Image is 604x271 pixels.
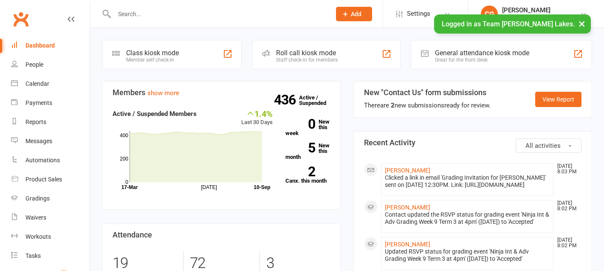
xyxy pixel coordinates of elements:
a: Clubworx [10,8,31,30]
div: Roll call kiosk mode [276,49,338,57]
div: CG [481,6,498,23]
a: Automations [11,151,90,170]
div: Calendar [25,80,49,87]
strong: 2 [391,102,395,109]
strong: 5 [285,141,315,154]
div: Last 30 Days [241,109,273,127]
a: [PERSON_NAME] [385,241,430,248]
div: Contact updated the RSVP status for grading event 'Ninja Int & Adv Grading Week 9 Term 3 at 4pm' ... [385,211,550,226]
div: Reports [25,119,46,125]
a: People [11,55,90,74]
button: All activities [516,138,581,153]
div: Messages [25,138,52,144]
span: Add [351,11,361,17]
a: 5New this month [285,143,330,160]
strong: 436 [274,93,299,106]
a: 0New this week [285,119,330,136]
div: Gradings [25,195,50,202]
a: Reports [11,113,90,132]
div: Class kiosk mode [126,49,179,57]
div: Team [PERSON_NAME] Lakes [502,14,580,22]
div: General attendance kiosk mode [435,49,529,57]
time: [DATE] 8:03 PM [553,164,581,175]
time: [DATE] 8:02 PM [553,237,581,248]
div: Dashboard [25,42,55,49]
div: 1.4% [241,109,273,118]
span: Logged in as Team [PERSON_NAME] Lakes. [442,20,575,28]
div: There are new submissions ready for review. [364,100,491,110]
strong: Active / Suspended Members [113,110,197,118]
strong: 0 [285,118,315,130]
a: Tasks [11,246,90,265]
input: Search... [112,8,325,20]
div: Automations [25,157,60,164]
h3: Recent Activity [364,138,581,147]
div: Tasks [25,252,41,259]
div: Product Sales [25,176,62,183]
a: Dashboard [11,36,90,55]
a: Calendar [11,74,90,93]
strong: 2 [285,165,315,178]
div: [PERSON_NAME] [502,6,580,14]
h3: Attendance [113,231,330,239]
h3: New "Contact Us" form submissions [364,88,491,97]
div: Waivers [25,214,46,221]
h3: Members [113,88,330,97]
div: Staff check-in for members [276,57,338,63]
a: Product Sales [11,170,90,189]
a: [PERSON_NAME] [385,204,430,211]
div: Clicked a link in email 'Grading Invitation for [PERSON_NAME]' sent on [DATE] 12:30PM. Link: [URL... [385,174,550,189]
a: Messages [11,132,90,151]
a: Payments [11,93,90,113]
div: Workouts [25,233,51,240]
div: People [25,61,43,68]
a: 436Active / Suspended [299,88,336,112]
div: Great for the front desk [435,57,529,63]
a: Gradings [11,189,90,208]
span: Settings [407,4,430,23]
a: 2Canx. this month [285,167,330,183]
a: Workouts [11,227,90,246]
a: View Report [535,92,581,107]
a: show more [147,89,179,97]
div: Updated RSVP status for grading event 'Ninja Int & Adv Grading Week 9 Term 3 at 4pm' ([DATE]) to ... [385,248,550,263]
a: Waivers [11,208,90,227]
span: All activities [525,142,561,150]
a: [PERSON_NAME] [385,167,430,174]
button: Add [336,7,372,21]
time: [DATE] 8:02 PM [553,200,581,212]
button: × [574,14,590,33]
div: Payments [25,99,52,106]
div: Member self check-in [126,57,179,63]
